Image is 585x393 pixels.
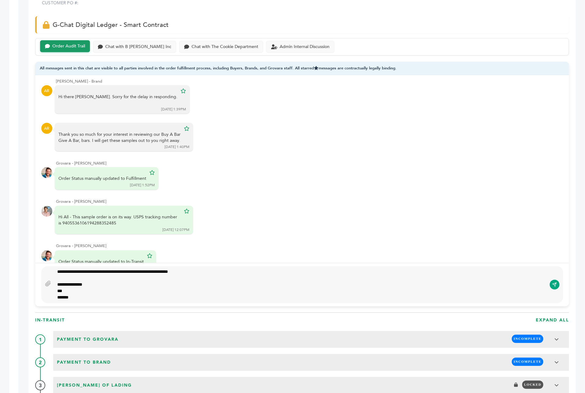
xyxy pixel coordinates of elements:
[130,183,155,188] div: [DATE] 1:52PM
[280,44,330,50] div: Admin Internal Discussion
[161,107,186,112] div: [DATE] 1:39PM
[53,20,169,29] span: G-Chat Digital Ledger - Smart Contract
[56,243,563,249] div: Grovara - [PERSON_NAME]
[35,62,569,76] div: All messages sent in this chat are visible to all parties involved in the order fulfillment proce...
[41,85,52,96] div: AR
[58,94,177,106] div: Hi there [PERSON_NAME]. Sorry for the delay in responding.
[55,358,113,368] span: Payment to brand
[165,144,189,150] div: [DATE] 1:40PM
[522,381,543,389] span: LOCKED
[55,381,134,391] span: [PERSON_NAME] of Lading
[58,176,146,182] div: Order Status manually updated to Fulfillment
[52,44,85,49] div: Order Audit Trail
[56,161,563,166] div: Grovara - [PERSON_NAME]
[58,259,144,265] div: Order Status manually updated to In-Transit
[512,335,543,343] span: INCOMPLETE
[56,199,563,205] div: Grovara - [PERSON_NAME]
[536,317,569,324] h3: EXPAND ALL
[41,123,52,134] div: AR
[162,228,189,233] div: [DATE] 12:07PM
[58,214,181,226] div: Hi All - This sample order is on its way. USPS tracking number is 9405536106194288352485
[192,44,258,50] div: Chat with The Cookie Department
[56,79,563,84] div: [PERSON_NAME] - Brand
[105,44,171,50] div: Chat with B [PERSON_NAME] Inc
[512,358,543,366] span: INCOMPLETE
[55,335,120,345] span: Payment to Grovara
[35,317,65,324] h3: In-Transit
[58,132,181,143] div: Thank you so much for your interest in reviewing our Buy A Bar Give A Bar, bars. I will get these...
